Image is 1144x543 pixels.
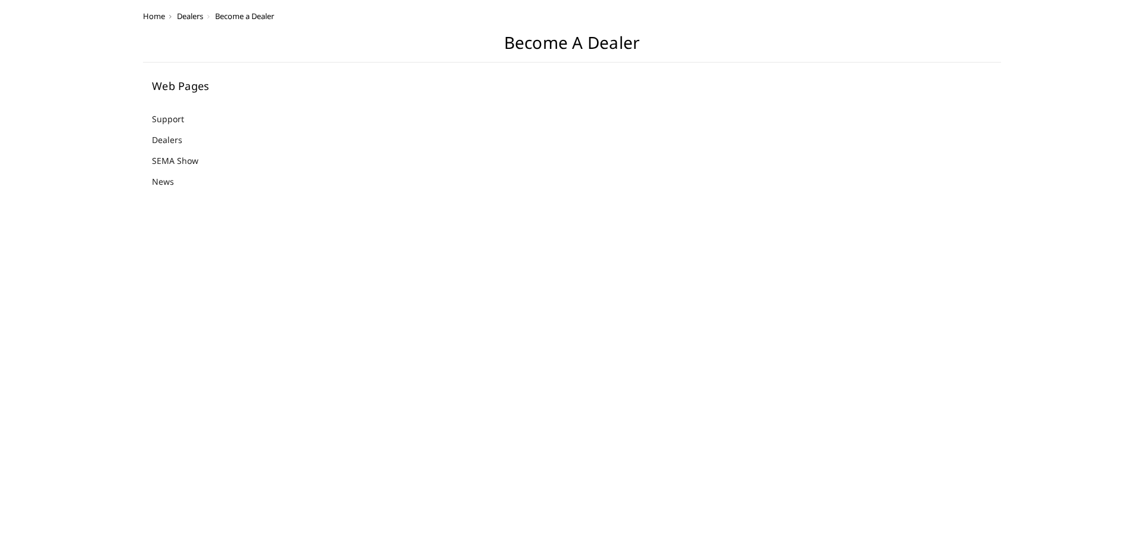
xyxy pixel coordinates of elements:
h5: Web Pages [152,80,297,91]
a: Support [152,113,199,125]
span: Become a Dealer [215,11,274,21]
a: Dealers [152,134,197,146]
a: Home [143,11,165,21]
a: News [152,175,189,188]
h1: Become a Dealer [143,33,1001,63]
a: Dealers [177,11,203,21]
a: SEMA Show [152,154,213,167]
